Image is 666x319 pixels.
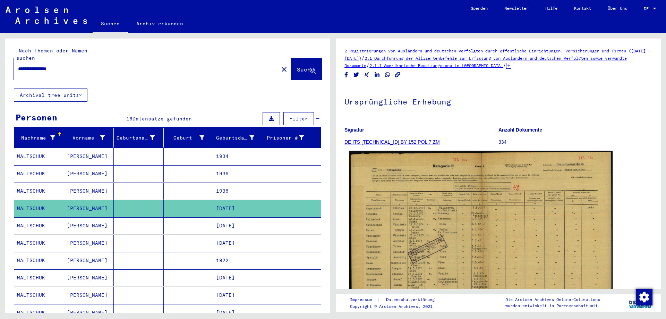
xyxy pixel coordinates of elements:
mat-cell: [DATE] [213,217,263,234]
div: Geburtsdatum [216,134,254,142]
mat-label: Nach Themen oder Namen suchen [16,48,87,61]
mat-cell: WALTSCHUK [14,235,64,252]
button: Filter [283,112,314,125]
div: Nachname [17,134,55,142]
mat-header-cell: Geburtsdatum [213,128,263,148]
b: Signatur [344,127,364,133]
mat-cell: WALTSCHUK [14,148,64,165]
span: Suche [297,66,314,73]
mat-header-cell: Geburt‏ [164,128,214,148]
mat-cell: [DATE] [213,200,263,217]
div: Vorname [67,132,114,143]
a: 2 Registrierungen von Ausländern und deutschen Verfolgten durch öffentliche Einrichtungen, Versic... [344,48,650,61]
mat-cell: [PERSON_NAME] [64,200,114,217]
mat-header-cell: Nachname [14,128,64,148]
div: Geburt‏ [166,134,205,142]
div: Geburtsname [117,134,155,142]
mat-cell: [PERSON_NAME] [64,269,114,286]
h1: Ursprüngliche Erhebung [344,86,652,116]
span: / [366,62,369,68]
mat-cell: 1936 [213,183,263,200]
img: Zustimmung ändern [636,289,652,305]
button: Archival tree units [14,89,87,102]
a: Impressum [350,296,377,303]
div: Prisoner # [266,132,313,143]
button: Clear [277,62,291,76]
div: Vorname [67,134,105,142]
button: Share on Twitter [353,70,360,79]
p: Die Arolsen Archives Online-Collections [505,296,600,303]
mat-cell: 1936 [213,165,263,182]
mat-header-cell: Prisoner # [263,128,321,148]
mat-cell: WALTSCHUK [14,183,64,200]
a: 2.1 Durchführung der Alliiertenbefehle zur Erfassung von Ausländern und deutschen Verfolgten sowi... [344,56,627,68]
mat-cell: WALTSCHUK [14,217,64,234]
mat-cell: [PERSON_NAME] [64,217,114,234]
mat-cell: WALTSCHUK [14,287,64,304]
p: Copyright © Arolsen Archives, 2021 [350,303,443,310]
div: Geburtsdatum [216,132,263,143]
span: Datensätze gefunden [133,116,192,122]
button: Copy link [394,70,401,79]
mat-header-cell: Geburtsname [114,128,164,148]
div: Nachname [17,132,64,143]
a: Datenschutzerklärung [381,296,443,303]
mat-cell: [PERSON_NAME] [64,235,114,252]
mat-cell: 1922 [213,252,263,269]
div: Personen [16,111,57,124]
mat-cell: [PERSON_NAME] [64,252,114,269]
b: Anzahl Dokumente [498,127,542,133]
a: Archiv erkunden [128,15,191,32]
mat-cell: 1934 [213,148,263,165]
span: DE [644,6,651,11]
mat-cell: [PERSON_NAME] [64,148,114,165]
span: / [361,55,365,61]
span: / [503,62,506,68]
div: Prisoner # [266,134,304,142]
span: Filter [289,116,308,122]
mat-icon: close [280,65,288,74]
mat-cell: [PERSON_NAME] [64,287,114,304]
p: 334 [498,138,652,146]
mat-cell: WALTSCHUK [14,252,64,269]
mat-cell: WALTSCHUK [14,200,64,217]
img: Arolsen_neg.svg [6,7,87,24]
button: Suche [291,58,322,80]
a: 2.1.1 Amerikanische Besatzungszone in [GEOGRAPHIC_DATA] [369,63,503,68]
a: DE ITS [TECHNICAL_ID] BY 152 POL 7 ZM [344,139,440,145]
p: wurden entwickelt in Partnerschaft mit [505,303,600,309]
mat-cell: [DATE] [213,269,263,286]
img: yv_logo.png [627,294,654,311]
mat-cell: [DATE] [213,235,263,252]
button: Share on Xing [363,70,370,79]
button: Share on LinkedIn [374,70,381,79]
mat-cell: [DATE] [213,287,263,304]
div: | [350,296,443,303]
div: Geburtsname [117,132,163,143]
button: Share on Facebook [343,70,350,79]
mat-cell: WALTSCHUK [14,269,64,286]
mat-cell: [PERSON_NAME] [64,183,114,200]
span: 16 [126,116,133,122]
mat-cell: WALTSCHUK [14,165,64,182]
mat-cell: [PERSON_NAME] [64,165,114,182]
a: Suchen [93,15,128,33]
button: Share on WhatsApp [384,70,391,79]
mat-header-cell: Vorname [64,128,114,148]
div: Geburt‏ [166,132,213,143]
